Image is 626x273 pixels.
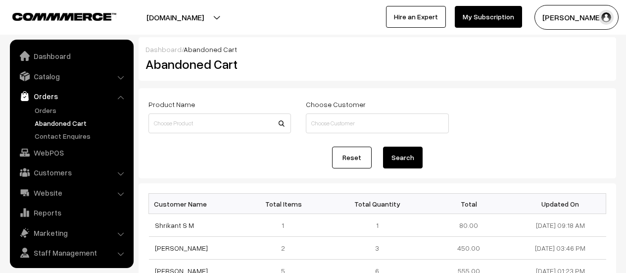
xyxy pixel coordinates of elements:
[155,244,208,252] a: [PERSON_NAME]
[423,237,515,260] td: 450.00
[32,105,130,115] a: Orders
[12,244,130,262] a: Staff Management
[145,45,182,54] a: Dashboard
[12,204,130,221] a: Reports
[12,47,130,65] a: Dashboard
[240,237,332,260] td: 2
[515,194,606,214] th: Updated On
[455,6,522,28] a: My Subscription
[515,237,606,260] td: [DATE] 03:46 PM
[306,99,366,109] label: Choose Customer
[386,6,446,28] a: Hire an Expert
[149,194,241,214] th: Customer Name
[12,224,130,242] a: Marketing
[534,5,619,30] button: [PERSON_NAME]
[12,144,130,162] a: WebPOS
[148,99,195,109] label: Product Name
[383,147,423,168] button: Search
[148,113,291,133] input: Choose Product
[32,131,130,141] a: Contact Enquires
[145,44,609,55] div: /
[12,184,130,202] a: Website
[332,214,423,237] td: 1
[240,194,332,214] th: Total Items
[12,10,99,22] a: COMMMERCE
[12,67,130,85] a: Catalog
[515,214,606,237] td: [DATE] 09:18 AM
[332,194,423,214] th: Total Quantity
[240,214,332,237] td: 1
[332,147,372,168] a: Reset
[599,10,614,25] img: user
[12,13,116,20] img: COMMMERCE
[184,45,237,54] span: Abandoned Cart
[423,214,515,237] td: 80.00
[155,221,194,229] a: Shrikant S M
[306,113,448,133] input: Choose Customer
[423,194,515,214] th: Total
[145,56,290,72] h2: Abandoned Cart
[32,118,130,128] a: Abandoned Cart
[12,87,130,105] a: Orders
[12,164,130,181] a: Customers
[112,5,239,30] button: [DOMAIN_NAME]
[332,237,423,260] td: 3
